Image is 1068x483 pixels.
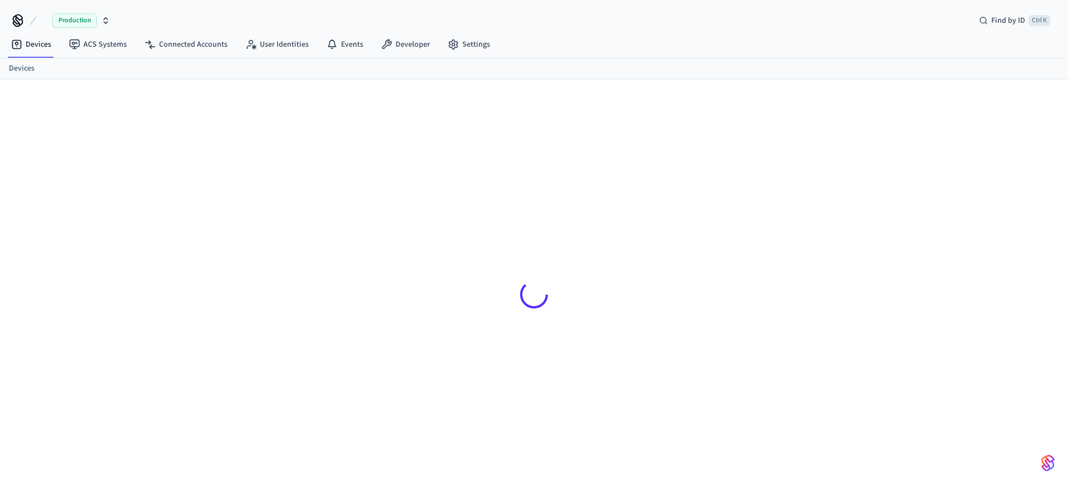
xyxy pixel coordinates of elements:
a: ACS Systems [60,34,136,54]
a: Events [318,34,372,54]
a: Connected Accounts [136,34,236,54]
img: SeamLogoGradient.69752ec5.svg [1041,454,1055,472]
a: Settings [439,34,499,54]
a: Developer [372,34,439,54]
a: Devices [2,34,60,54]
a: Devices [9,63,34,74]
a: User Identities [236,34,318,54]
span: Find by ID [991,15,1025,26]
div: Find by IDCtrl K [970,11,1059,31]
span: Production [52,13,97,28]
span: Ctrl K [1029,15,1050,26]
